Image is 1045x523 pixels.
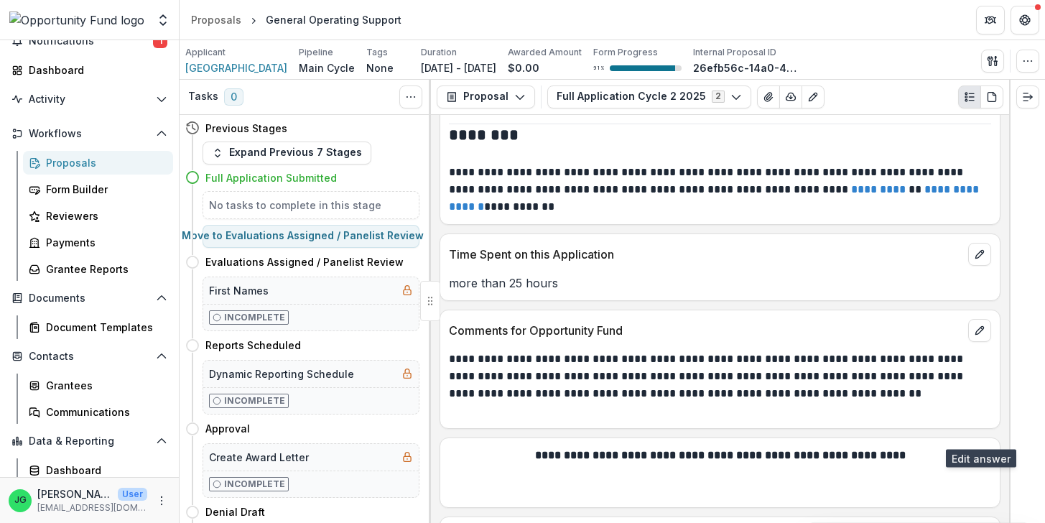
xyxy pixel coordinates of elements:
[46,261,162,277] div: Grantee Reports
[205,504,265,519] h4: Denial Draft
[6,287,173,310] button: Open Documents
[209,283,269,298] h5: First Names
[299,60,355,75] p: Main Cycle
[23,374,173,397] a: Grantees
[46,463,162,478] div: Dashboard
[153,492,170,509] button: More
[449,274,991,292] p: more than 25 hours
[224,394,285,407] p: Incomplete
[205,121,287,136] h4: Previous Stages
[757,85,780,108] button: View Attached Files
[185,9,407,30] nav: breadcrumb
[9,11,144,29] img: Opportunity Fund logo
[399,85,422,108] button: Toggle View Cancelled Tasks
[1016,85,1039,108] button: Expand right
[224,478,285,491] p: Incomplete
[203,142,371,165] button: Expand Previous 7 Stages
[449,246,962,263] p: Time Spent on this Application
[14,496,27,505] div: Jake Goodman
[118,488,147,501] p: User
[980,85,1003,108] button: PDF view
[266,12,401,27] div: General Operating Support
[46,155,162,170] div: Proposals
[421,46,457,59] p: Duration
[205,421,250,436] h4: Approval
[23,257,173,281] a: Grantee Reports
[191,12,241,27] div: Proposals
[23,151,173,175] a: Proposals
[6,29,173,52] button: Notifications1
[153,34,167,48] span: 1
[46,208,162,223] div: Reviewers
[209,450,309,465] h5: Create Award Letter
[29,63,162,78] div: Dashboard
[46,378,162,393] div: Grantees
[299,46,333,59] p: Pipeline
[508,60,539,75] p: $0.00
[23,231,173,254] a: Payments
[46,182,162,197] div: Form Builder
[185,46,226,59] p: Applicant
[46,320,162,335] div: Document Templates
[23,315,173,339] a: Document Templates
[6,122,173,145] button: Open Workflows
[437,85,535,108] button: Proposal
[1011,6,1039,34] button: Get Help
[6,345,173,368] button: Open Contacts
[23,458,173,482] a: Dashboard
[593,63,604,73] p: 91 %
[693,46,776,59] p: Internal Proposal ID
[188,91,218,103] h3: Tasks
[185,9,247,30] a: Proposals
[205,338,301,353] h4: Reports Scheduled
[29,128,150,140] span: Workflows
[23,177,173,201] a: Form Builder
[153,6,173,34] button: Open entity switcher
[29,35,153,47] span: Notifications
[968,243,991,266] button: edit
[205,254,404,269] h4: Evaluations Assigned / Panelist Review
[209,366,354,381] h5: Dynamic Reporting Schedule
[421,60,496,75] p: [DATE] - [DATE]
[224,311,285,324] p: Incomplete
[37,486,112,501] p: [PERSON_NAME]
[366,46,388,59] p: Tags
[224,88,243,106] span: 0
[46,404,162,420] div: Communications
[23,204,173,228] a: Reviewers
[802,85,825,108] button: Edit as form
[593,46,658,59] p: Form Progress
[508,46,582,59] p: Awarded Amount
[205,170,337,185] h4: Full Application Submitted
[209,198,413,213] h5: No tasks to complete in this stage
[547,85,751,108] button: Full Application Cycle 2 20252
[46,235,162,250] div: Payments
[449,322,962,339] p: Comments for Opportunity Fund
[203,225,419,248] button: Move to Evaluations Assigned / Panelist Review
[37,501,147,514] p: [EMAIL_ADDRESS][DOMAIN_NAME]
[6,430,173,453] button: Open Data & Reporting
[29,93,150,106] span: Activity
[693,60,801,75] p: 26efb56c-14a0-441d-8b50-9fa56002a722
[976,6,1005,34] button: Partners
[29,435,150,448] span: Data & Reporting
[958,85,981,108] button: Plaintext view
[29,351,150,363] span: Contacts
[29,292,150,305] span: Documents
[185,60,287,75] a: [GEOGRAPHIC_DATA]
[366,60,394,75] p: None
[23,400,173,424] a: Communications
[968,319,991,342] button: edit
[6,88,173,111] button: Open Activity
[6,58,173,82] a: Dashboard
